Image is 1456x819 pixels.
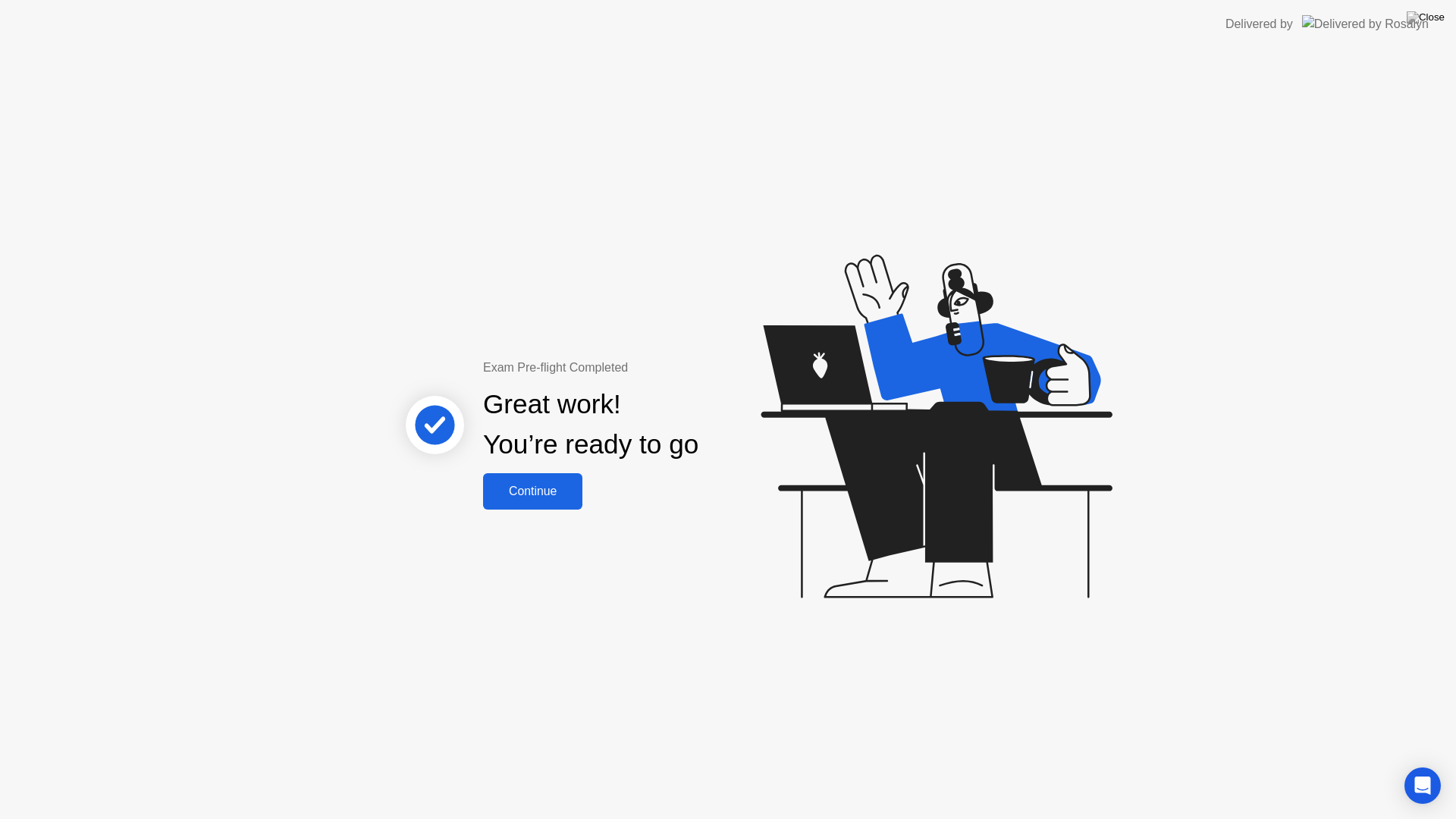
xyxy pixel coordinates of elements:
div: Open Intercom Messenger [1404,767,1441,804]
div: Exam Pre-flight Completed [483,359,796,377]
button: Continue [483,473,582,510]
img: Close [1407,11,1445,24]
div: Great work! You’re ready to go [483,384,698,465]
div: Delivered by [1225,15,1293,33]
img: Delivered by Rosalyn [1302,15,1429,33]
div: Continue [488,485,578,498]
